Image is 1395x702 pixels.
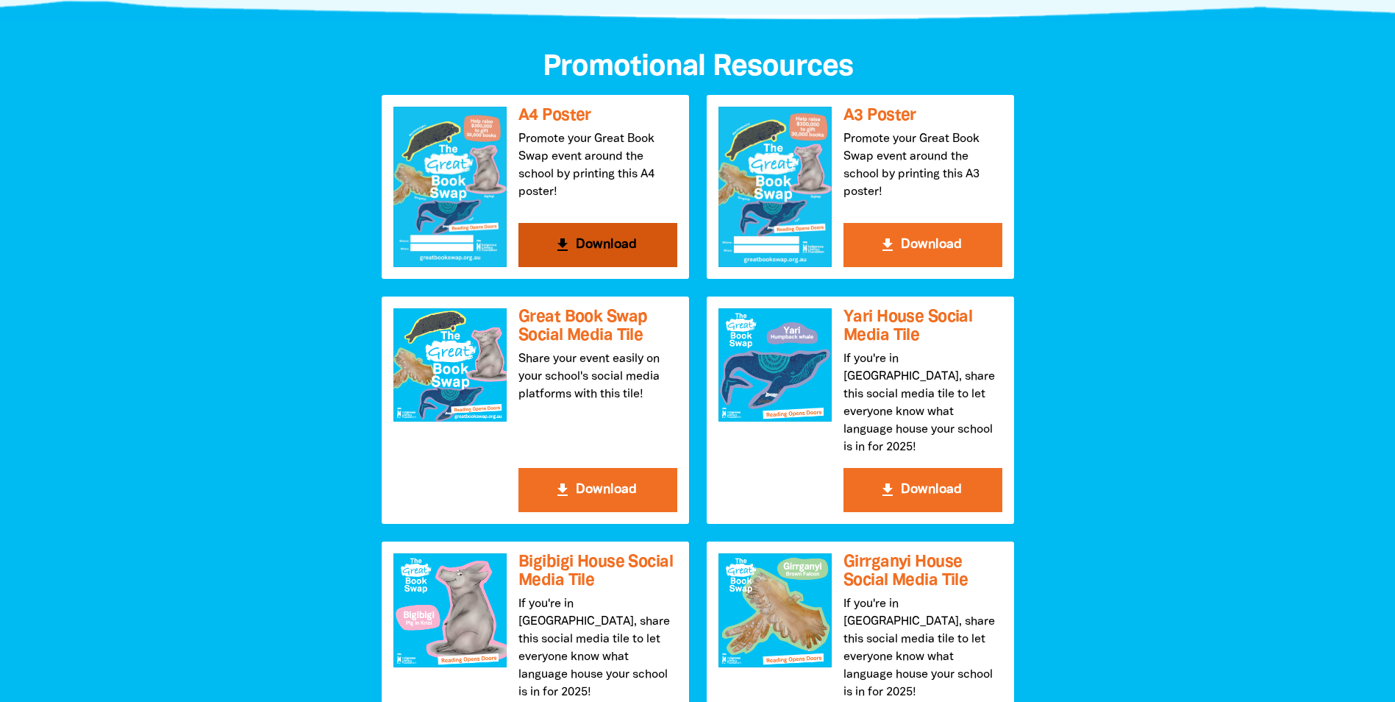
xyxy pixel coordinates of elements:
[843,553,1002,589] h3: Girrganyi House Social Media Tile
[518,553,677,589] h3: Bigibigi House Social Media Tile
[718,107,832,267] img: A3 Poster
[393,308,507,422] img: Great Book Swap Social Media Tile
[554,236,571,254] i: get_app
[393,107,507,267] img: A4 Poster
[718,553,832,667] img: Girrganyi House Social Media Tile
[518,468,677,512] button: get_app Download
[843,308,1002,344] h3: Yari House Social Media Tile
[879,236,896,254] i: get_app
[843,107,1002,125] h3: A3 Poster
[543,54,853,81] span: Promotional Resources
[718,308,832,422] img: Yari House Social Media Tile
[879,481,896,499] i: get_app
[393,553,507,667] img: Bigibigi House Social Media Tile
[554,481,571,499] i: get_app
[843,468,1002,512] button: get_app Download
[518,107,677,125] h3: A4 Poster
[518,223,677,267] button: get_app Download
[518,308,677,344] h3: Great Book Swap Social Media Tile
[843,223,1002,267] button: get_app Download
